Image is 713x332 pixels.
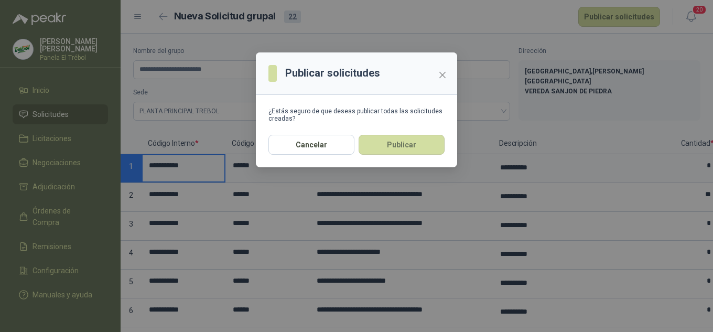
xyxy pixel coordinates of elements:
[268,135,354,155] button: Cancelar
[359,135,445,155] button: Publicar
[268,108,445,122] div: ¿Estás seguro de que deseas publicar todas las solicitudes creadas?
[438,71,447,79] span: close
[434,67,451,83] button: Close
[285,65,380,81] h3: Publicar solicitudes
